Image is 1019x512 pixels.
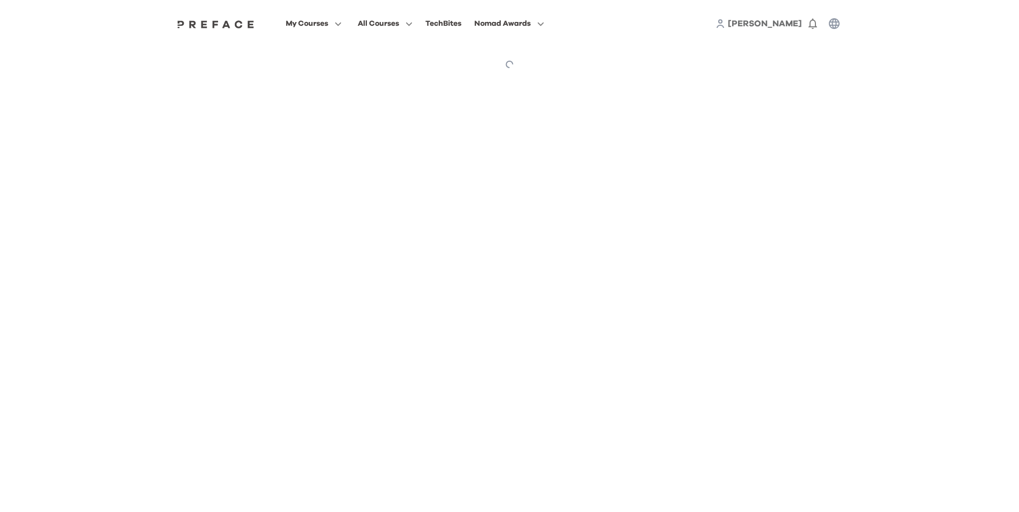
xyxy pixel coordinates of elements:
[355,17,416,31] button: All Courses
[175,20,257,28] img: Preface Logo
[175,19,257,28] a: Preface Logo
[474,17,531,30] span: Nomad Awards
[283,17,345,31] button: My Courses
[425,17,461,30] div: TechBites
[728,17,802,30] a: [PERSON_NAME]
[358,17,399,30] span: All Courses
[728,19,802,28] span: [PERSON_NAME]
[471,17,547,31] button: Nomad Awards
[286,17,328,30] span: My Courses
